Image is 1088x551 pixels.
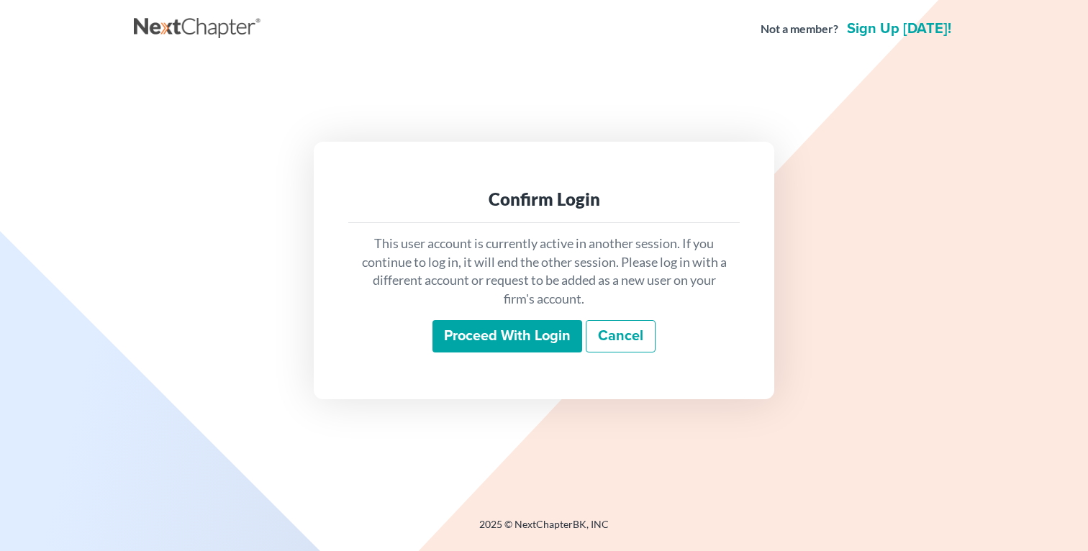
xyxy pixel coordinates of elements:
[761,21,838,37] strong: Not a member?
[360,234,728,309] p: This user account is currently active in another session. If you continue to log in, it will end ...
[844,22,954,36] a: Sign up [DATE]!
[360,188,728,211] div: Confirm Login
[134,517,954,543] div: 2025 © NextChapterBK, INC
[586,320,656,353] a: Cancel
[432,320,582,353] input: Proceed with login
